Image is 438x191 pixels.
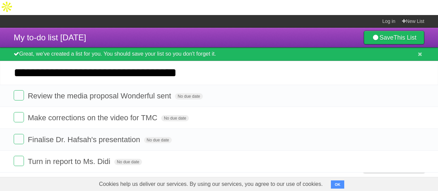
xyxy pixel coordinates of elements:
span: Review the media proposal Wonderful sent [28,92,173,100]
label: Done [14,156,24,166]
span: My to-do list [DATE] [14,33,86,42]
span: Make corrections on the video for TMC [28,113,159,122]
a: SaveThis List [364,31,424,44]
b: This List [394,34,416,41]
button: OK [331,180,344,189]
span: Turn in report to Ms. Didi [28,157,112,166]
a: New List [402,15,424,27]
span: No due date [161,115,189,121]
span: No due date [175,93,203,99]
label: Done [14,90,24,100]
span: No due date [144,137,172,143]
label: Done [14,134,24,144]
span: Cookies help us deliver our services. By using our services, you agree to our use of cookies. [92,177,330,191]
span: No due date [114,159,142,165]
label: Done [14,112,24,122]
span: Finalise Dr. Hafsah's presentation [28,135,142,144]
a: Log in [382,15,395,27]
